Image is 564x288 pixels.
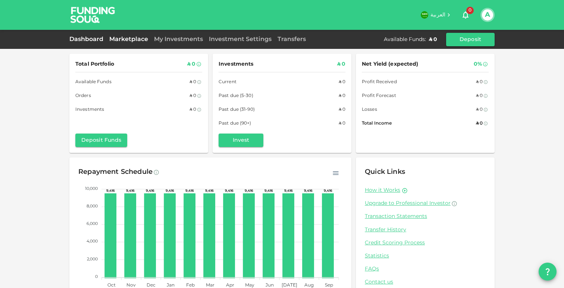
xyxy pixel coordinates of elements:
[75,60,114,69] span: Total Portfolio
[189,78,196,86] div: ʢ 0
[219,78,236,86] span: Current
[365,187,400,194] a: How it Works
[476,120,483,128] div: ʢ 0
[275,37,309,42] a: Transfers
[365,240,486,247] a: Credit Scoring Process
[539,263,557,281] button: question
[75,92,91,100] span: Orders
[87,204,98,208] tspan: 8,000
[87,257,98,261] tspan: 2,000
[151,37,206,42] a: My Investments
[339,92,345,100] div: ʢ 0
[339,78,345,86] div: ʢ 0
[482,9,493,21] button: A
[189,106,196,114] div: ʢ 0
[187,60,195,69] div: ʢ 0
[362,92,396,100] span: Profit Forecast
[147,283,156,288] tspan: Dec
[476,78,483,86] div: ʢ 0
[430,12,445,18] span: العربية
[365,169,405,175] span: Quick Links
[282,283,297,288] tspan: [DATE]
[189,92,196,100] div: ʢ 0
[429,36,437,43] div: ʢ 0
[466,7,474,14] span: 0
[126,283,136,288] tspan: Nov
[476,92,483,100] div: ʢ 0
[365,253,486,260] a: Statistics
[365,266,486,273] a: FAQs
[219,134,263,147] button: Invest
[325,283,333,288] tspan: Sep
[206,37,275,42] a: Investment Settings
[186,283,195,288] tspan: Feb
[75,134,127,147] button: Deposit Funds
[78,166,153,178] div: Repayment Schedule
[421,11,428,19] img: flag-sa.b9a346574cdc8950dd34b50780441f57.svg
[362,120,392,128] span: Total Income
[219,120,251,128] span: Past due (90+)
[69,37,106,42] a: Dashboard
[458,7,473,22] button: 0
[365,226,486,234] a: Transfer History
[226,283,234,288] tspan: Apr
[87,222,98,226] tspan: 6,000
[362,78,397,86] span: Profit Received
[339,120,345,128] div: ʢ 0
[219,106,255,114] span: Past due (31-90)
[219,92,253,100] span: Past due (5-30)
[362,106,377,114] span: Losses
[87,240,98,243] tspan: 4,000
[446,33,495,46] button: Deposit
[365,213,486,220] a: Transaction Statements
[339,106,345,114] div: ʢ 0
[107,283,116,288] tspan: Oct
[106,37,151,42] a: Marketplace
[384,36,426,43] div: Available Funds :
[265,283,274,288] tspan: Jun
[166,283,175,288] tspan: Jan
[206,283,214,288] tspan: Mar
[75,78,112,86] span: Available Funds
[365,201,451,206] span: Upgrade to Professional Investor
[365,279,486,286] a: Contact us
[365,200,486,207] a: Upgrade to Professional Investor
[75,106,104,114] span: Investments
[245,283,254,288] tspan: May
[362,60,419,69] span: Net Yield (expected)
[474,60,482,69] div: 0%
[219,60,253,69] span: Investments
[85,187,98,191] tspan: 10,000
[337,60,345,69] div: ʢ 0
[304,283,314,288] tspan: Aug
[95,275,98,279] tspan: 0
[476,106,483,114] div: ʢ 0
